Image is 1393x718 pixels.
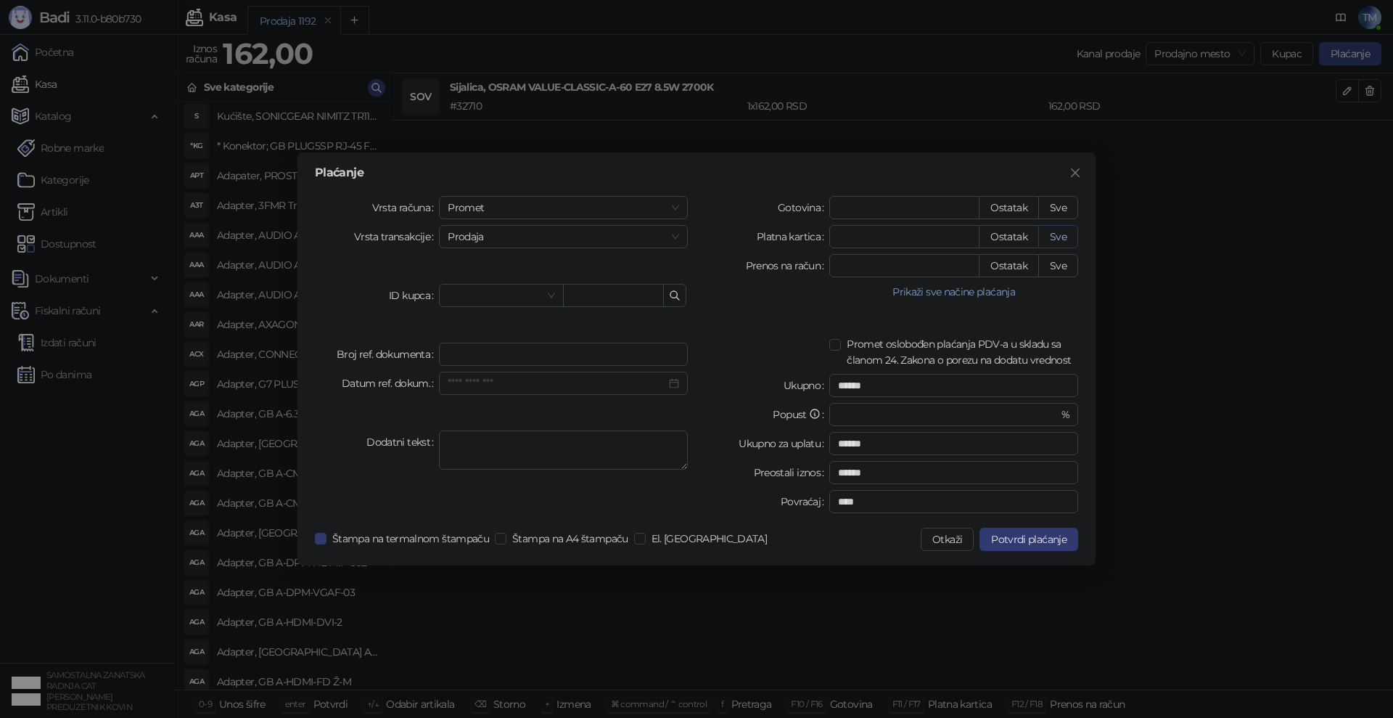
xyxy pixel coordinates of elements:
button: Ostatak [979,196,1039,219]
span: Štampa na A4 štampaču [506,531,634,547]
button: Close [1064,161,1087,184]
button: Sve [1038,225,1078,248]
button: Ostatak [979,254,1039,277]
span: Prodaja [448,226,679,248]
div: Plaćanje [315,167,1078,179]
span: close [1069,167,1081,179]
span: Promet [448,197,679,219]
label: Povraćaj [781,490,829,513]
span: Potvrdi plaćanje [991,533,1067,546]
button: Sve [1038,254,1078,277]
label: Vrsta transakcije [354,225,440,248]
input: Broj ref. dokumenta [439,343,688,366]
label: Platna kartica [757,225,829,248]
label: Dodatni tekst [366,431,439,454]
label: Gotovina [778,196,829,219]
span: Promet oslobođen plaćanja PDV-a u skladu sa članom 24. Zakona o porezu na dodatu vrednost [841,336,1078,368]
label: Ukupno za uplatu [739,432,829,455]
input: Datum ref. dokum. [448,375,666,391]
button: Sve [1038,196,1078,219]
button: Otkaži [921,528,974,551]
span: El. [GEOGRAPHIC_DATA] [646,531,773,547]
span: Štampa na termalnom štampaču [326,531,495,547]
span: Zatvori [1064,167,1087,179]
label: Broj ref. dokumenta [337,343,439,366]
button: Ostatak [979,225,1039,248]
textarea: Dodatni tekst [439,431,688,470]
label: Popust [773,403,829,426]
label: ID kupca [389,284,439,307]
label: Preostali iznos [754,461,830,484]
label: Prenos na račun [746,254,830,277]
button: Prikaži sve načine plaćanja [829,283,1078,301]
label: Vrsta računa [372,196,440,219]
button: Potvrdi plaćanje [979,528,1078,551]
label: Ukupno [784,374,830,397]
label: Datum ref. dokum. [342,372,440,395]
